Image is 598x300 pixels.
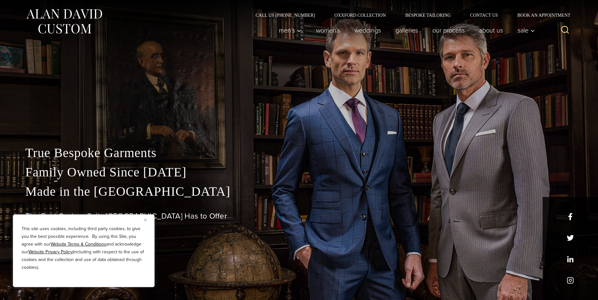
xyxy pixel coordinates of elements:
[395,13,460,17] a: Bespoke Tailoring
[472,24,510,37] a: About Us
[308,24,347,37] a: Women’s
[279,27,301,33] span: Men’s
[246,13,573,17] nav: Secondary Navigation
[25,7,103,36] img: Alan David Custom
[51,241,106,248] a: Website Terms & Conditions
[388,24,425,37] a: Galleries
[325,13,395,17] a: Oxxford Collection
[246,13,325,17] a: Call Us [PHONE_NUMBER]
[25,143,573,201] p: True Bespoke Garments Family Owned Since [DATE] Made in the [GEOGRAPHIC_DATA]
[144,219,147,221] img: Close
[25,211,573,221] h1: The Best Custom Suits [GEOGRAPHIC_DATA] Has to Offer
[144,216,152,224] button: Close
[425,24,472,37] a: Our Process
[347,24,388,37] a: weddings
[28,248,72,255] a: Website Privacy Policy
[508,13,573,17] a: Book an Appointment
[271,24,538,37] nav: Primary Navigation
[517,27,535,33] span: Sale
[557,23,573,38] button: View Search Form
[22,225,146,271] p: This site uses cookies, including third party cookies, to give you the best possible experience. ...
[460,13,508,17] a: Contact Us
